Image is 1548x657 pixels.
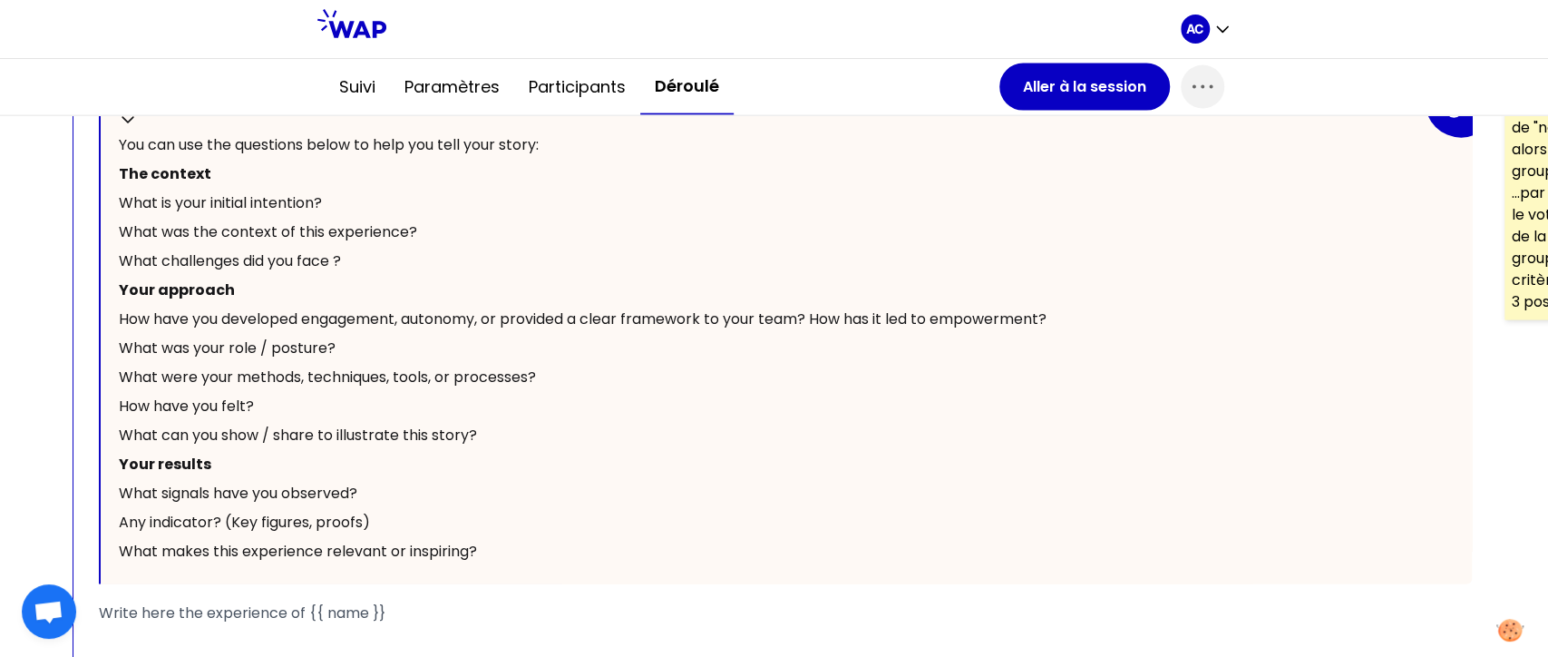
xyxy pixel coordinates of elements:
[119,309,1047,329] span: How have you developed engagement, autonomy, or provided a clear framework to your team? How has ...
[1181,15,1232,44] button: AC
[999,64,1170,111] button: Aller à la session
[119,279,235,300] span: Your approach
[1485,608,1534,652] button: Manage your preferences about cookies
[119,221,417,242] span: What was the context of this experience?
[119,134,539,155] span: You can use the questions below to help you tell your story:
[119,396,254,417] span: How have you felt?
[119,483,357,504] span: What signals have you observed?
[390,60,514,114] button: Paramètres
[119,454,211,475] span: Your results
[119,512,370,533] span: Any indicator? (Key figures, proofs)
[119,338,336,358] span: What was your role / posture?
[99,603,385,623] span: Write here the experience of {{ name }}
[640,59,734,115] button: Déroulé
[514,60,640,114] button: Participants
[119,192,322,213] span: What is your initial intention?
[119,250,341,271] span: What challenges did you face ?
[119,425,477,446] span: What can you show / share to illustrate this story?
[1186,20,1203,38] p: AC
[119,163,211,184] span: The context
[22,584,76,639] a: Ouvrir le chat
[325,60,390,114] button: Suivi
[119,541,477,562] span: What makes this experience relevant or inspiring?
[119,367,536,387] span: What were your methods, techniques, tools, or processes?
